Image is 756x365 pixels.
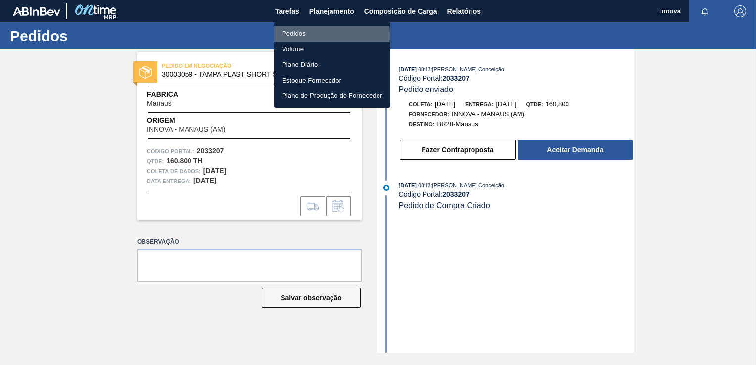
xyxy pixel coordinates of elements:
a: Pedidos [274,26,390,42]
a: Plano de Produção do Fornecedor [274,88,390,104]
a: Estoque Fornecedor [274,73,390,89]
a: Plano Diário [274,57,390,73]
a: Volume [274,42,390,57]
